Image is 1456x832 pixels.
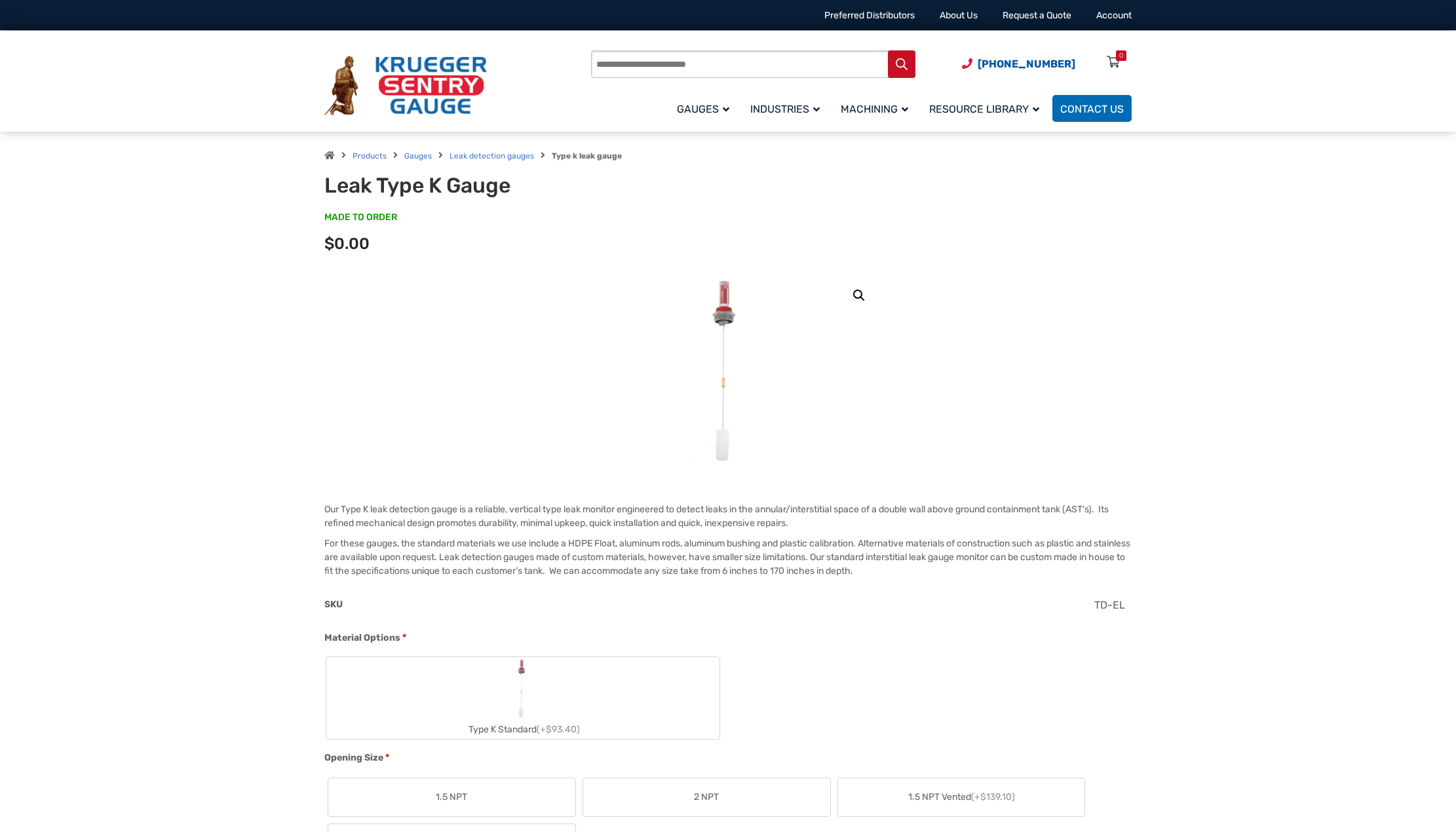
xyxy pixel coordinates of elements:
[324,173,647,198] h1: Leak Type K Gauge
[1094,599,1125,611] span: TD-EL
[324,632,400,643] span: Material Options
[847,284,871,307] a: View full-screen image gallery
[908,790,1015,804] span: 1.5 NPT Vented
[552,151,622,161] strong: Type k leak gauge
[324,537,1132,578] p: For these gauges, the standard materials we use include a HDPE Float, aluminum rods, aluminum bus...
[971,791,1015,803] span: (+$139.10)
[742,93,833,124] a: Industries
[824,10,915,21] a: Preferred Distributors
[940,10,978,21] a: About Us
[324,211,397,224] span: MADE TO ORDER
[385,751,389,765] abbr: required
[324,752,383,763] span: Opening Size
[929,103,1039,115] span: Resource Library
[353,151,387,161] a: Products
[833,93,921,124] a: Machining
[841,103,908,115] span: Machining
[326,720,719,739] div: Type K Standard
[450,151,534,161] a: Leak detection gauges
[537,724,580,735] span: (+$93.40)
[404,151,432,161] a: Gauges
[750,103,820,115] span: Industries
[687,273,768,470] img: Leak Detection Gauge
[669,93,742,124] a: Gauges
[510,657,535,720] img: Leak Detection Gauge
[324,599,343,610] span: SKU
[962,56,1075,72] a: Phone Number (920) 434-8860
[326,657,719,739] label: Type K Standard
[921,93,1052,124] a: Resource Library
[1096,10,1132,21] a: Account
[402,631,406,645] abbr: required
[694,790,719,804] span: 2 NPT
[324,56,487,116] img: Krueger Sentry Gauge
[1060,103,1124,115] span: Contact Us
[677,103,729,115] span: Gauges
[978,58,1075,70] span: [PHONE_NUMBER]
[1052,95,1132,122] a: Contact Us
[1003,10,1071,21] a: Request a Quote
[324,235,370,253] span: $0.00
[1119,50,1123,61] div: 0
[324,502,1132,530] p: Our Type K leak detection gauge is a reliable, vertical type leak monitor engineered to detect le...
[436,790,467,804] span: 1.5 NPT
